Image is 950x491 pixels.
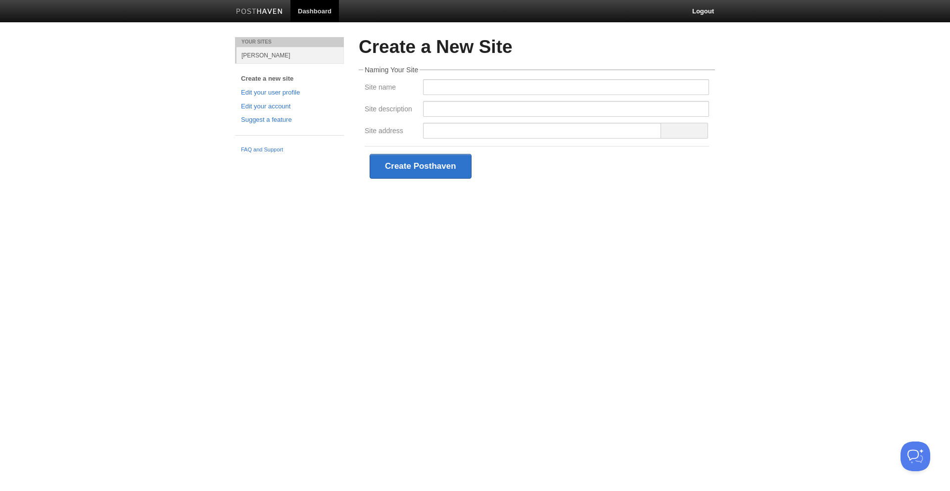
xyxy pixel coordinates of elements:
[236,8,283,16] img: Posthaven-bar
[241,101,338,112] a: Edit your account
[370,154,472,179] button: Create Posthaven
[901,442,930,471] iframe: Help Scout Beacon - Open
[237,47,344,63] a: [PERSON_NAME]
[359,37,715,57] h2: Create a New Site
[365,127,417,137] label: Site address
[241,88,338,98] a: Edit your user profile
[235,37,344,47] li: Your Sites
[365,105,417,115] label: Site description
[365,84,417,93] label: Site name
[241,74,338,84] a: Create a new site
[363,66,420,73] legend: Naming Your Site
[241,146,338,154] a: FAQ and Support
[241,115,338,125] a: Suggest a feature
